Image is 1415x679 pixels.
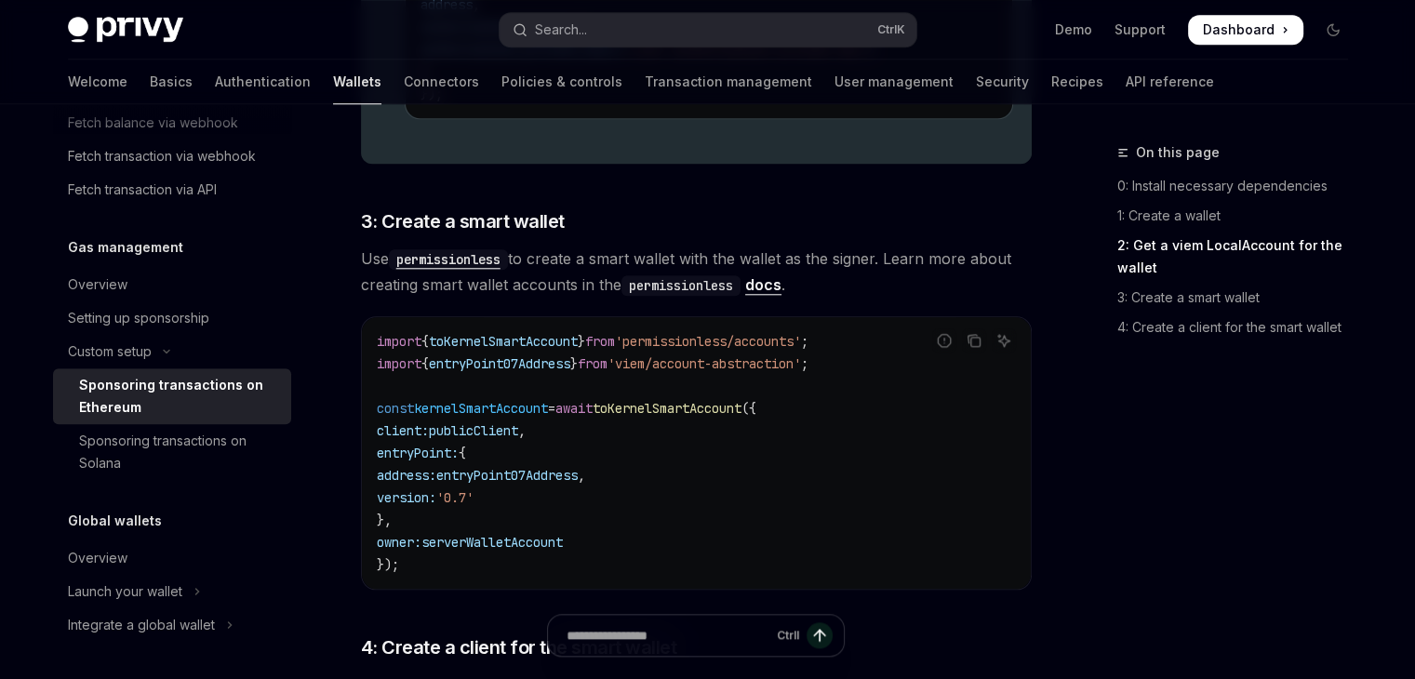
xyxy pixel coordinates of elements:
[459,445,466,461] span: {
[593,400,741,417] span: toKernelSmartAccount
[1117,201,1363,231] a: 1: Create a wallet
[377,534,421,551] span: owner:
[1203,20,1275,39] span: Dashboard
[361,246,1032,298] span: Use to create a smart wallet with the wallet as the signer. Learn more about creating smart walle...
[834,60,954,104] a: User management
[801,333,808,350] span: ;
[1188,15,1303,45] a: Dashboard
[377,400,414,417] span: const
[377,422,429,439] span: client:
[801,355,808,372] span: ;
[570,355,578,372] span: }
[414,400,548,417] span: kernelSmartAccount
[68,307,209,329] div: Setting up sponsorship
[578,467,585,484] span: ,
[567,615,769,656] input: Ask a question...
[68,340,152,363] div: Custom setup
[877,22,905,37] span: Ctrl K
[518,422,526,439] span: ,
[1117,231,1363,283] a: 2: Get a viem LocalAccount for the wallet
[389,249,508,270] code: permissionless
[377,512,392,528] span: },
[79,430,280,474] div: Sponsoring transactions on Solana
[578,355,607,372] span: from
[976,60,1029,104] a: Security
[68,580,182,603] div: Launch your wallet
[421,355,429,372] span: {
[361,208,565,234] span: 3: Create a smart wallet
[645,60,812,104] a: Transaction management
[377,467,436,484] span: address:
[1117,171,1363,201] a: 0: Install necessary dependencies
[404,60,479,104] a: Connectors
[621,275,741,296] code: permissionless
[1117,283,1363,313] a: 3: Create a smart wallet
[807,622,833,648] button: Send message
[741,400,756,417] span: ({
[992,328,1016,353] button: Ask AI
[1055,20,1092,39] a: Demo
[548,400,555,417] span: =
[68,145,256,167] div: Fetch transaction via webhook
[53,575,291,608] button: Toggle Launch your wallet section
[585,333,615,350] span: from
[429,333,578,350] span: toKernelSmartAccount
[1117,313,1363,342] a: 4: Create a client for the smart wallet
[377,333,421,350] span: import
[53,368,291,424] a: Sponsoring transactions on Ethereum
[745,275,781,295] a: docs
[421,534,563,551] span: serverWalletAccount
[53,268,291,301] a: Overview
[53,335,291,368] button: Toggle Custom setup section
[68,273,127,296] div: Overview
[53,541,291,575] a: Overview
[436,467,578,484] span: entryPoint07Address
[53,140,291,173] a: Fetch transaction via webhook
[68,614,215,636] div: Integrate a global wallet
[53,424,291,480] a: Sponsoring transactions on Solana
[68,510,162,532] h5: Global wallets
[389,249,508,268] a: permissionless
[377,355,421,372] span: import
[68,547,127,569] div: Overview
[429,422,518,439] span: publicClient
[535,19,587,41] div: Search...
[68,60,127,104] a: Welcome
[1051,60,1103,104] a: Recipes
[555,400,593,417] span: await
[501,60,622,104] a: Policies & controls
[429,355,570,372] span: entryPoint07Address
[578,333,585,350] span: }
[53,173,291,206] a: Fetch transaction via API
[962,328,986,353] button: Copy the contents from the code block
[421,333,429,350] span: {
[377,556,399,573] span: });
[68,236,183,259] h5: Gas management
[150,60,193,104] a: Basics
[932,328,956,353] button: Report incorrect code
[377,445,459,461] span: entryPoint:
[53,608,291,642] button: Toggle Integrate a global wallet section
[436,489,474,506] span: '0.7'
[1115,20,1166,39] a: Support
[377,489,436,506] span: version:
[333,60,381,104] a: Wallets
[68,179,217,201] div: Fetch transaction via API
[1126,60,1214,104] a: API reference
[53,301,291,335] a: Setting up sponsorship
[500,13,916,47] button: Open search
[615,333,801,350] span: 'permissionless/accounts'
[1318,15,1348,45] button: Toggle dark mode
[68,17,183,43] img: dark logo
[79,374,280,419] div: Sponsoring transactions on Ethereum
[607,355,801,372] span: 'viem/account-abstraction'
[1136,141,1220,164] span: On this page
[215,60,311,104] a: Authentication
